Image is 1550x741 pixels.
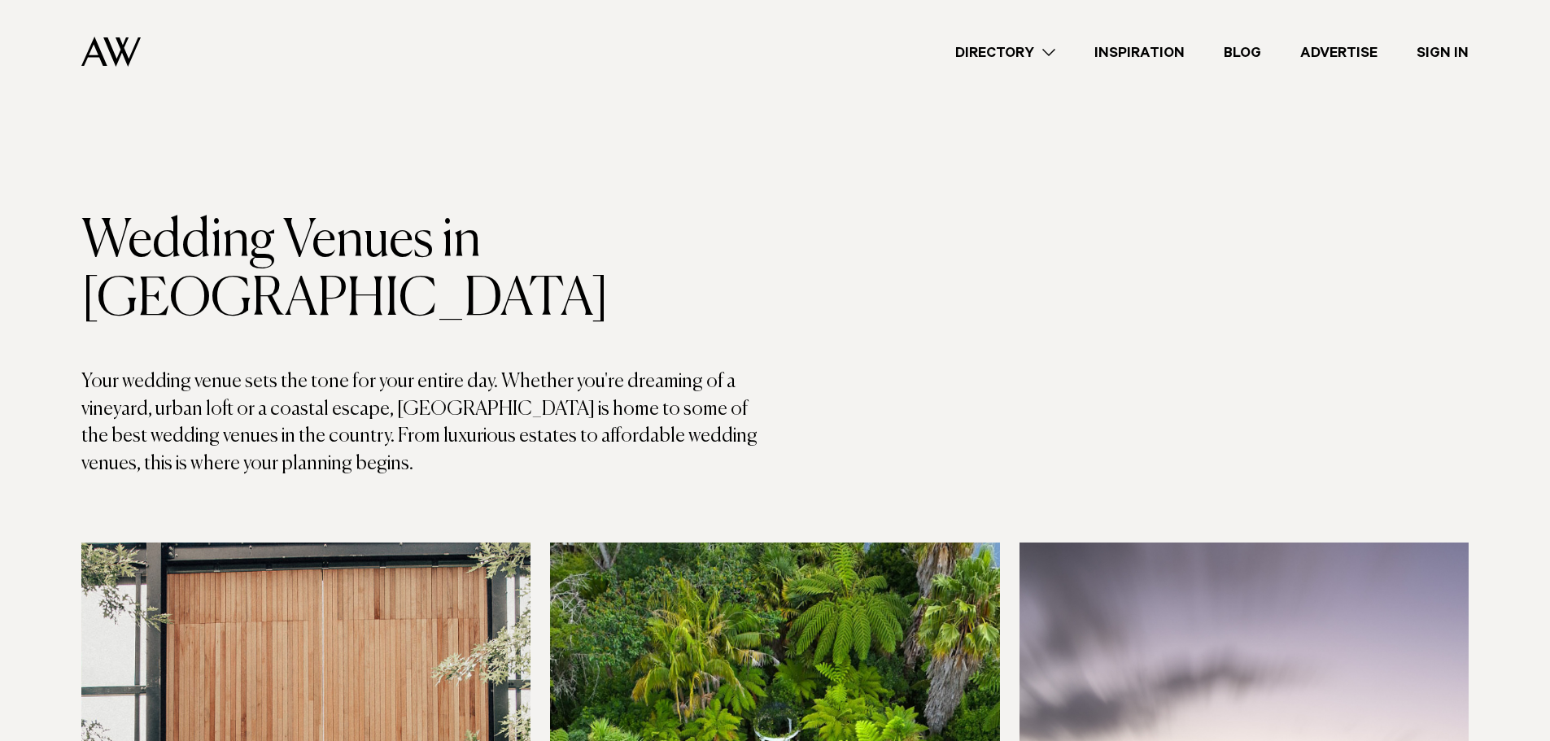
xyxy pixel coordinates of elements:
[81,212,775,329] h1: Wedding Venues in [GEOGRAPHIC_DATA]
[81,37,141,67] img: Auckland Weddings Logo
[1204,41,1281,63] a: Blog
[1281,41,1397,63] a: Advertise
[81,368,775,477] p: Your wedding venue sets the tone for your entire day. Whether you're dreaming of a vineyard, urba...
[936,41,1075,63] a: Directory
[1397,41,1488,63] a: Sign In
[1075,41,1204,63] a: Inspiration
